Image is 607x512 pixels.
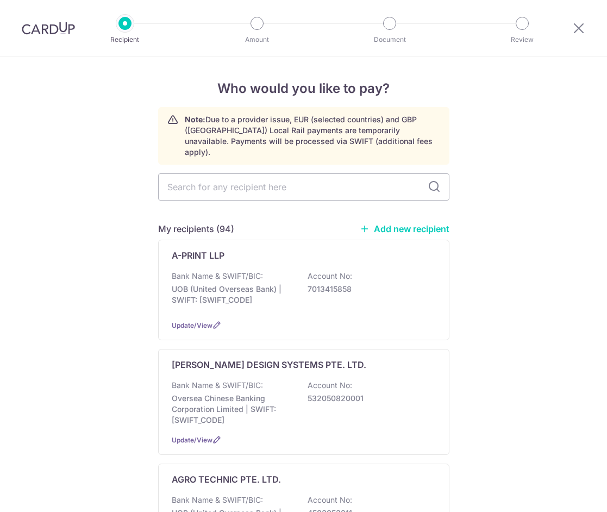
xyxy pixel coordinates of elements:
[308,495,352,505] p: Account No:
[22,22,75,35] img: CardUp
[308,393,429,404] p: 532050820001
[158,222,234,235] h5: My recipients (94)
[172,380,263,391] p: Bank Name & SWIFT/BIC:
[172,271,263,282] p: Bank Name & SWIFT/BIC:
[349,34,430,45] p: Document
[217,34,297,45] p: Amount
[537,479,596,507] iframe: Opens a widget where you can find more information
[172,393,293,426] p: Oversea Chinese Banking Corporation Limited | SWIFT: [SWIFT_CODE]
[172,495,263,505] p: Bank Name & SWIFT/BIC:
[158,79,449,98] h4: Who would you like to pay?
[158,173,449,201] input: Search for any recipient here
[308,284,429,295] p: 7013415858
[172,321,212,329] a: Update/View
[360,223,449,234] a: Add new recipient
[482,34,562,45] p: Review
[308,271,352,282] p: Account No:
[85,34,165,45] p: Recipient
[185,115,205,124] strong: Note:
[172,284,293,305] p: UOB (United Overseas Bank) | SWIFT: [SWIFT_CODE]
[185,114,440,158] p: Due to a provider issue, EUR (selected countries) and GBP ([GEOGRAPHIC_DATA]) Local Rail payments...
[172,358,366,371] p: [PERSON_NAME] DESIGN SYSTEMS PTE. LTD.
[308,380,352,391] p: Account No:
[172,249,224,262] p: A-PRINT LLP
[172,436,212,444] a: Update/View
[172,473,281,486] p: AGRO TECHNIC PTE. LTD.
